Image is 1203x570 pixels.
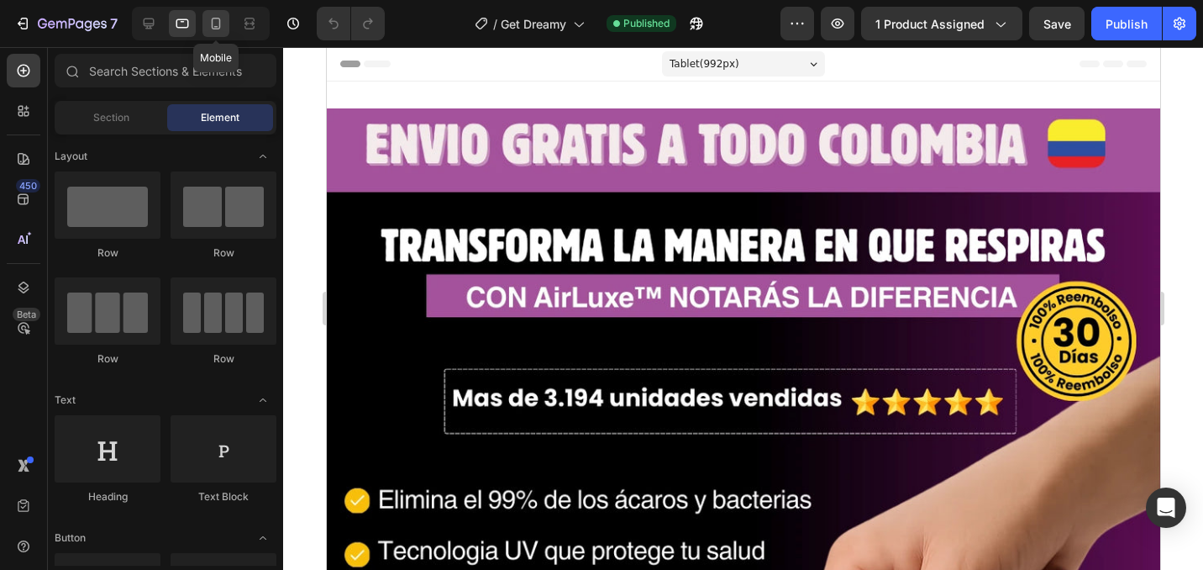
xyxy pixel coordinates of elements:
[110,13,118,34] p: 7
[250,525,276,552] span: Toggle open
[13,308,40,321] div: Beta
[93,110,129,125] span: Section
[55,530,86,546] span: Button
[501,15,566,33] span: Get Dreamy
[7,7,125,40] button: 7
[1091,7,1162,40] button: Publish
[55,149,87,164] span: Layout
[55,351,160,367] div: Row
[317,7,385,40] div: Undo/Redo
[1029,7,1085,40] button: Save
[55,245,160,261] div: Row
[861,7,1022,40] button: 1 product assigned
[875,15,985,33] span: 1 product assigned
[1106,15,1148,33] div: Publish
[171,351,276,367] div: Row
[327,47,1160,570] iframe: Design area
[250,143,276,170] span: Toggle open
[1146,488,1186,528] div: Open Intercom Messenger
[16,179,40,193] div: 450
[171,489,276,504] div: Text Block
[201,110,239,125] span: Element
[1043,17,1071,31] span: Save
[493,15,497,33] span: /
[250,387,276,414] span: Toggle open
[55,393,76,408] span: Text
[55,489,160,504] div: Heading
[623,16,670,31] span: Published
[55,54,276,87] input: Search Sections & Elements
[171,245,276,261] div: Row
